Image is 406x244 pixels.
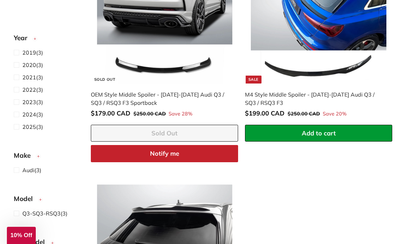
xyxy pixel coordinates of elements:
span: Sold Out [151,129,178,137]
button: Year [14,31,80,48]
span: 2021 [22,74,36,81]
span: Year [14,33,32,43]
span: (3) [22,61,43,69]
span: (3) [22,98,43,106]
span: 10% Off [10,232,32,239]
span: Make [14,151,36,160]
span: 2022 [22,86,36,93]
span: Save 20% [323,110,346,118]
span: (3) [22,48,43,57]
span: $199.00 CAD [245,109,285,117]
span: (3) [22,86,43,94]
div: 10% Off [7,227,36,244]
div: Sold Out [92,76,118,84]
button: Model [14,192,80,209]
span: (3) [22,209,67,218]
button: Sold Out [91,125,238,142]
span: 2019 [22,49,36,56]
span: Add to cart [302,129,336,137]
button: Notify me [91,145,238,162]
span: 2024 [22,111,36,118]
span: Q3-SQ3-RSQ3 [22,210,61,217]
span: $179.00 CAD [91,109,130,117]
span: (3) [22,123,43,131]
button: Add to cart [245,125,392,142]
span: 2023 [22,99,36,106]
span: Model [14,194,38,204]
span: (3) [22,166,41,174]
div: OEM Style Middle Spoiler - [DATE]-[DATE] Audi Q3 / SQ3 / RSQ3 F3 Sportback [91,90,231,107]
span: 2025 [22,123,36,130]
span: $250.00 CAD [288,111,320,117]
span: (3) [22,110,43,119]
span: (3) [22,73,43,81]
span: $250.00 CAD [133,111,166,117]
span: Audi [22,167,34,174]
button: Make [14,148,80,166]
span: Save 28% [169,110,192,118]
div: Sale [246,76,261,84]
span: 2020 [22,62,36,68]
div: M4 Style Middle Spoiler - [DATE]-[DATE] Audi Q3 / SQ3 / RSQ3 F3 [245,90,385,107]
